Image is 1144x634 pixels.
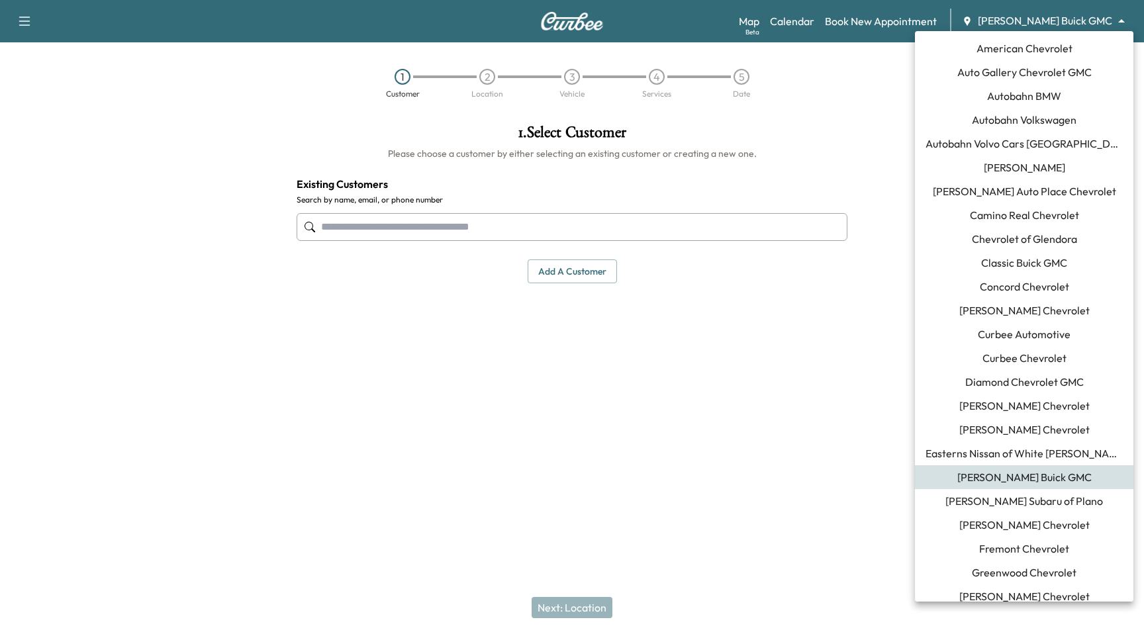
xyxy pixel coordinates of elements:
[982,350,1067,366] span: Curbee Chevrolet
[959,517,1090,533] span: [PERSON_NAME] Chevrolet
[959,588,1090,604] span: [PERSON_NAME] Chevrolet
[959,422,1090,437] span: [PERSON_NAME] Chevrolet
[957,64,1092,80] span: Auto Gallery Chevrolet GMC
[959,302,1090,318] span: [PERSON_NAME] Chevrolet
[984,159,1065,175] span: [PERSON_NAME]
[965,374,1084,390] span: Diamond Chevrolet GMC
[979,541,1069,557] span: Fremont Chevrolet
[977,40,1072,56] span: American Chevrolet
[972,565,1076,580] span: Greenwood Chevrolet
[926,136,1123,152] span: Autobahn Volvo Cars [GEOGRAPHIC_DATA]
[933,183,1116,199] span: [PERSON_NAME] Auto Place Chevrolet
[945,493,1103,509] span: [PERSON_NAME] Subaru of Plano
[978,326,1071,342] span: Curbee Automotive
[926,445,1123,461] span: Easterns Nissan of White [PERSON_NAME]
[970,207,1079,223] span: Camino Real Chevrolet
[981,255,1067,271] span: Classic Buick GMC
[980,279,1069,294] span: Concord Chevrolet
[987,88,1061,104] span: Autobahn BMW
[957,469,1092,485] span: [PERSON_NAME] Buick GMC
[972,231,1077,247] span: Chevrolet of Glendora
[972,112,1076,128] span: Autobahn Volkswagen
[959,398,1090,414] span: [PERSON_NAME] Chevrolet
